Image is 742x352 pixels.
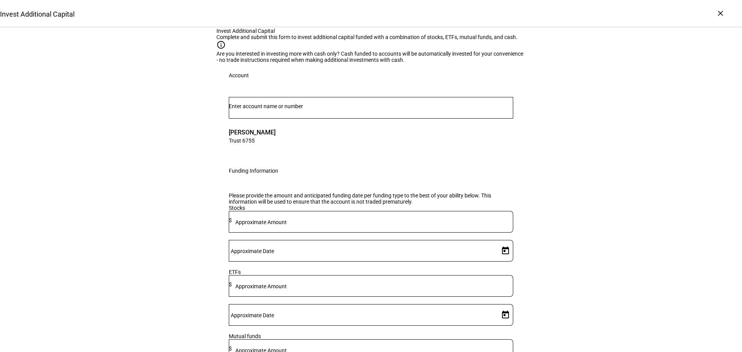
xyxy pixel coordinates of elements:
[216,34,526,40] div: Complete and submit this form to invest additional capital funded with a combination of stocks, E...
[229,72,249,78] div: Account
[235,283,287,289] mat-label: Approximate Amount
[235,219,287,225] mat-label: Approximate Amount
[231,312,274,318] mat-label: Approximate Date
[229,205,513,211] div: Stocks
[229,128,276,137] span: [PERSON_NAME]
[229,269,513,275] div: ETFs
[216,51,526,63] div: Are you interested in investing more with cash only? Cash funded to accounts will be automaticall...
[229,137,276,144] span: Trust 6755
[229,333,513,339] div: Mutual funds
[216,40,232,49] mat-icon: info
[229,345,232,352] span: $
[229,168,278,174] div: Funding Information
[498,243,513,258] button: Open calendar
[231,248,274,254] mat-label: Approximate Date
[498,307,513,323] button: Open calendar
[714,7,727,19] div: ×
[229,217,232,223] span: $
[229,103,513,109] input: Number
[229,192,513,205] div: Please provide the amount and anticipated funding date per funding type to the best of your abili...
[229,281,232,287] span: $
[216,28,526,34] div: Invest Additional Capital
